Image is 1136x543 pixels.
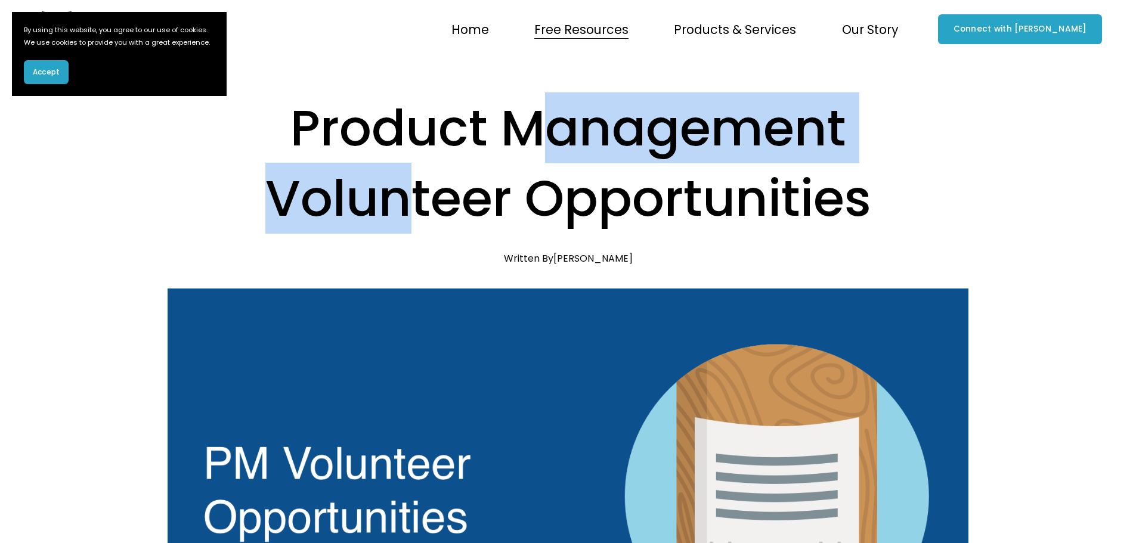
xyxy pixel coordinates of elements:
[168,93,968,234] h1: Product Management Volunteer Opportunities
[504,253,633,264] div: Written By
[938,14,1102,44] a: Connect with [PERSON_NAME]
[674,18,796,41] span: Products & Services
[24,24,215,48] p: By using this website, you agree to our use of cookies. We use cookies to provide you with a grea...
[842,18,899,41] span: Our Story
[534,18,629,41] span: Free Resources
[674,17,796,41] a: folder dropdown
[534,17,629,41] a: folder dropdown
[24,60,69,84] button: Accept
[12,12,227,96] section: Cookie banner
[451,17,489,41] a: Home
[33,67,60,77] span: Accept
[553,252,633,265] a: [PERSON_NAME]
[842,17,899,41] a: folder dropdown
